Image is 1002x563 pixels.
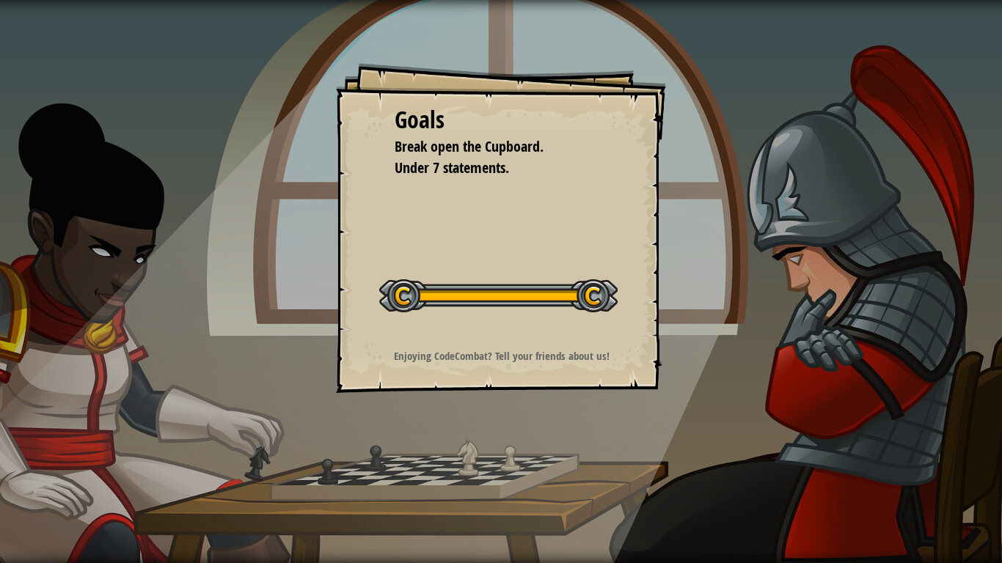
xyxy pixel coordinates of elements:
span: Under 7 statements. [395,158,509,177]
li: Break open the Cupboard. [376,136,604,158]
strong: Enjoying CodeCombat? Tell your friends about us! [394,348,610,364]
div: Goals [395,103,607,137]
li: Under 7 statements. [376,158,604,179]
span: Break open the Cupboard. [395,136,544,156]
